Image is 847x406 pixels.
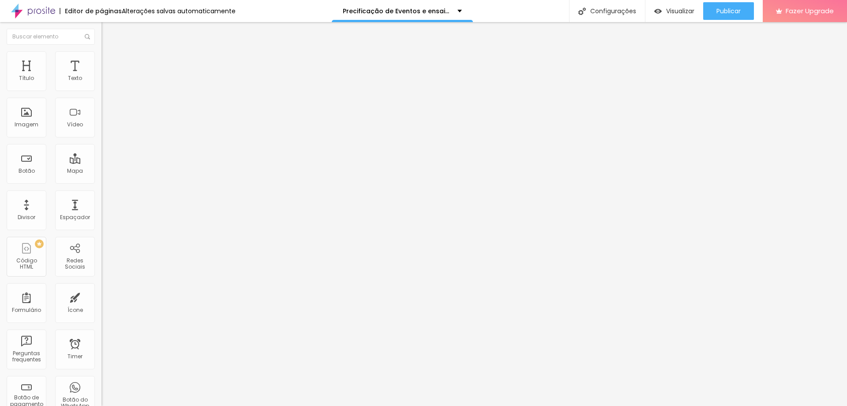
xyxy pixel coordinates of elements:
iframe: Editor [101,22,847,406]
div: Texto [68,75,82,81]
span: Visualizar [666,8,694,15]
div: Editor de páginas [60,8,122,14]
img: Icone [85,34,90,39]
div: Título [19,75,34,81]
div: Espaçador [60,214,90,220]
div: Botão [19,168,35,174]
div: Mapa [67,168,83,174]
span: Publicar [716,8,741,15]
div: Timer [67,353,82,360]
img: Icone [578,8,586,15]
button: Publicar [703,2,754,20]
div: Perguntas frequentes [9,350,44,363]
div: Imagem [15,121,38,128]
button: Visualizar [645,2,703,20]
div: Código HTML [9,258,44,270]
div: Alterações salvas automaticamente [122,8,236,14]
div: Formulário [12,307,41,313]
span: Fazer Upgrade [786,7,834,15]
div: Redes Sociais [57,258,92,270]
input: Buscar elemento [7,29,95,45]
p: Precificação de Eventos e ensaios fotográficos [343,8,451,14]
img: view-1.svg [654,8,662,15]
div: Vídeo [67,121,83,128]
div: Ícone [67,307,83,313]
div: Divisor [18,214,35,220]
